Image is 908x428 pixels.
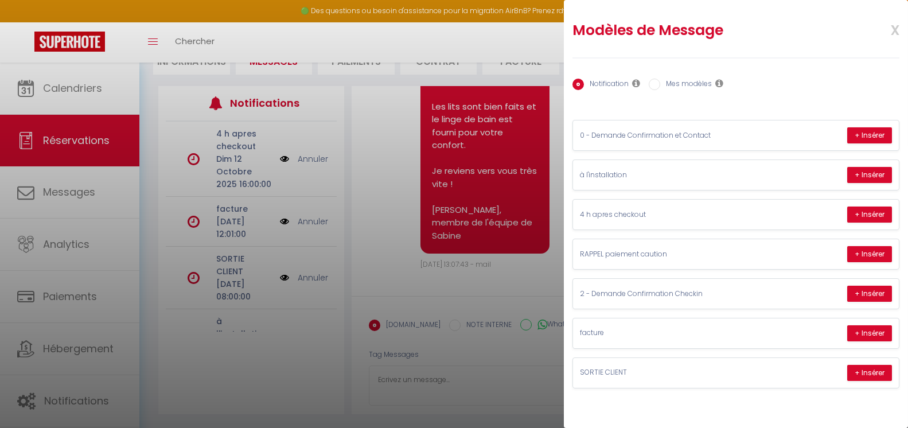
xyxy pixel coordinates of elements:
h2: Modèles de Message [572,21,840,40]
button: + Insérer [847,246,892,262]
button: + Insérer [847,207,892,223]
i: Les modèles généraux sont visibles par vous et votre équipe [715,79,723,88]
p: 2 - Demande Confirmation Checkin [580,289,752,299]
p: 0 - Demande Confirmation et Contact [580,130,752,141]
button: + Insérer [847,365,892,381]
p: facture [580,328,752,338]
button: + Insérer [847,127,892,143]
button: + Insérer [847,167,892,183]
button: + Insérer [847,325,892,341]
p: à l'installation [580,170,752,181]
button: + Insérer [847,286,892,302]
span: x [863,15,899,42]
p: 4 h apres checkout [580,209,752,220]
p: RAPPEL paiement caution [580,249,752,260]
label: Mes modèles [660,79,712,91]
label: Notification [584,79,629,91]
i: Les notifications sont visibles par toi et ton équipe [632,79,640,88]
p: SORTIE CLIENT [580,367,752,378]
